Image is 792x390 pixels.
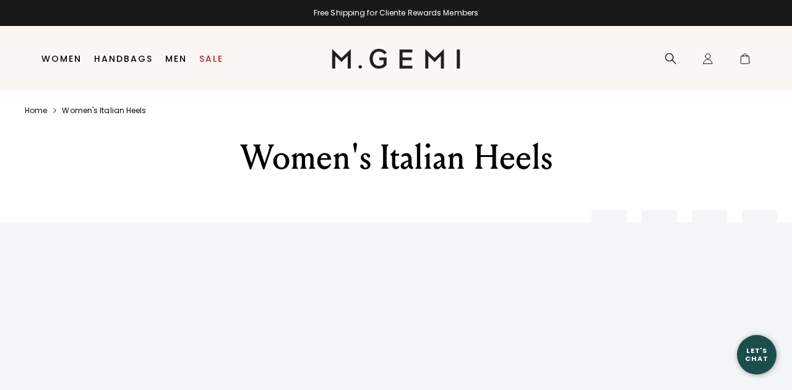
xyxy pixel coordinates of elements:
[62,106,146,116] a: Women's italian heels
[737,347,777,362] div: Let's Chat
[41,54,82,64] a: Women
[332,49,461,69] img: M.Gemi
[199,54,223,64] a: Sale
[25,106,47,116] a: Home
[165,54,187,64] a: Men
[166,135,626,180] div: Women's Italian Heels
[94,54,153,64] a: Handbags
